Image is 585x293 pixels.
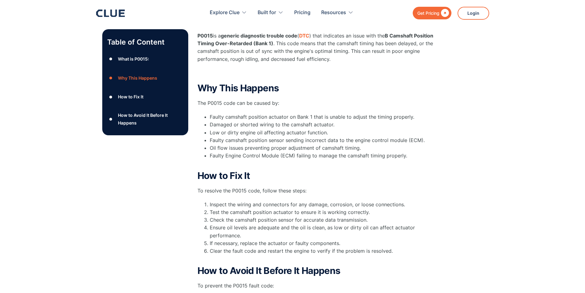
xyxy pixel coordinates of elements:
[210,3,247,22] div: Explore Clue
[210,121,443,129] li: Damaged or shorted wiring to the camshaft actuator.
[197,282,443,290] p: To prevent the P0015 fault code:
[107,92,115,101] div: ●
[258,3,276,22] div: Built for
[197,187,443,195] p: To resolve the P0015 code, follow these steps:
[210,201,443,208] li: Inspect the wiring and connectors for any damage, corrosion, or loose connections.
[118,93,143,101] div: How to Fix It
[118,111,183,127] div: How to Avoid It Before It Happens
[210,152,443,167] li: Faulty Engine Control Module (ECM) failing to manage the camshaft timing properly.
[210,247,443,263] li: Clear the fault code and restart the engine to verify if the problem is resolved.
[197,99,443,107] p: The P0015 code can be caused by:
[197,33,213,39] strong: P0015
[118,55,149,63] div: What is P0015:
[107,54,115,64] div: ●
[197,69,443,77] p: ‍
[107,92,183,101] a: ●How to Fix It
[321,3,353,22] div: Resources
[107,73,183,83] a: ●Why This Happens
[197,32,443,63] p: is a ( ) that indicates an issue with the . This code means that the camshaft timing has been del...
[439,9,449,17] div: 
[210,129,443,137] li: Low or dirty engine oil affecting actuator function.
[458,7,489,20] a: Login
[210,144,443,152] li: Oil flow issues preventing proper adjustment of camshaft timing.
[258,3,283,22] div: Built for
[118,74,157,82] div: Why This Happens
[210,3,240,22] div: Explore Clue
[210,137,443,144] li: Faulty camshaft position sensor sending incorrect data to the engine control module (ECM).
[417,9,439,17] div: Get Pricing
[107,73,115,83] div: ●
[210,208,443,216] li: Test the camshaft position actuator to ensure it is working correctly.
[107,111,183,127] a: ●How to Avoid It Before It Happens
[107,54,183,64] a: ●What is P0015:
[321,3,346,22] div: Resources
[299,33,309,39] a: DTC
[197,82,279,93] strong: Why This Happens
[210,216,443,224] li: Check the camshaft position sensor for accurate data transmission.
[413,7,451,19] a: Get Pricing
[210,240,443,247] li: If necessary, replace the actuator or faulty components.
[221,33,297,39] strong: generic diagnostic trouble code
[210,113,443,121] li: Faulty camshaft position actuator on Bank 1 that is unable to adjust the timing properly.
[197,170,250,181] strong: How to Fix It
[107,114,115,124] div: ●
[294,3,310,22] a: Pricing
[197,265,341,276] strong: How to Avoid It Before It Happens
[107,37,183,47] p: Table of Content
[210,224,443,239] li: Ensure oil levels are adequate and the oil is clean, as low or dirty oil can affect actuator perf...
